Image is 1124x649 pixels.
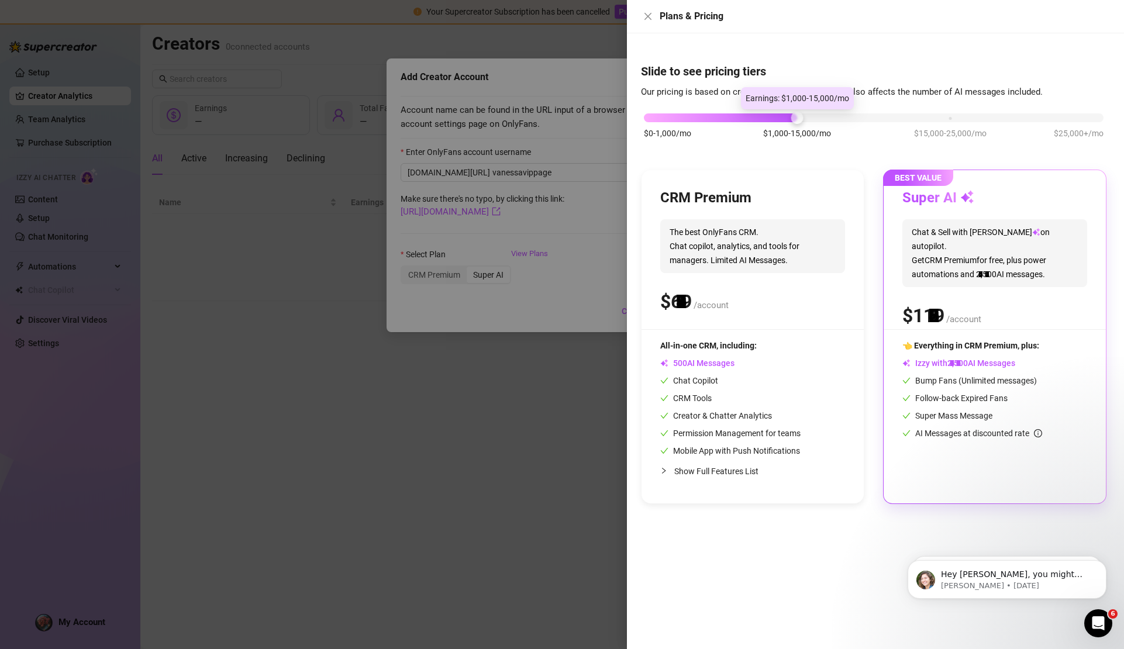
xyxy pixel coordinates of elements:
[660,429,801,438] span: Permission Management for teams
[946,314,981,324] span: /account
[641,63,1110,80] h4: Slide to see pricing tiers
[643,12,653,21] span: close
[660,412,668,420] span: check
[902,219,1087,287] span: Chat & Sell with [PERSON_NAME] on autopilot. Get CRM Premium for free, plus power automations and...
[1108,609,1118,619] span: 6
[1054,127,1104,140] span: $25,000+/mo
[902,393,1008,403] span: Follow-back Expired Fans
[763,127,831,140] span: $1,000-15,000/mo
[660,358,735,368] span: AI Messages
[660,467,667,474] span: collapsed
[902,394,911,402] span: check
[1084,609,1112,637] iframe: Intercom live chat
[660,376,718,385] span: Chat Copilot
[694,300,729,310] span: /account
[902,358,1015,368] span: Izzy with AI Messages
[660,377,668,385] span: check
[660,9,1110,23] div: Plans & Pricing
[902,341,1039,350] span: 👈 Everything in CRM Premium, plus:
[890,536,1124,617] iframe: Intercom notifications message
[660,411,772,420] span: Creator & Chatter Analytics
[902,189,974,208] h3: Super AI
[660,394,668,402] span: check
[674,467,758,476] span: Show Full Features List
[660,189,751,208] h3: CRM Premium
[660,291,692,313] span: $
[660,446,800,455] span: Mobile App with Push Notifications
[660,457,845,485] div: Show Full Features List
[902,377,911,385] span: check
[644,127,691,140] span: $0-1,000/mo
[660,341,757,350] span: All-in-one CRM, including:
[741,87,854,109] div: Earnings: $1,000-15,000/mo
[883,170,953,186] span: BEST VALUE
[660,429,668,437] span: check
[902,305,944,327] span: $
[641,87,1043,97] span: Our pricing is based on creator's monthly earnings. It also affects the number of AI messages inc...
[902,411,992,420] span: Super Mass Message
[660,447,668,455] span: check
[914,127,987,140] span: $15,000-25,000/mo
[902,376,1037,385] span: Bump Fans (Unlimited messages)
[902,412,911,420] span: check
[915,429,1042,438] span: AI Messages at discounted rate
[902,429,911,437] span: check
[660,393,712,403] span: CRM Tools
[660,219,845,273] span: The best OnlyFans CRM. Chat copilot, analytics, and tools for managers. Limited AI Messages.
[641,9,655,23] button: Close
[1034,429,1042,437] span: info-circle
